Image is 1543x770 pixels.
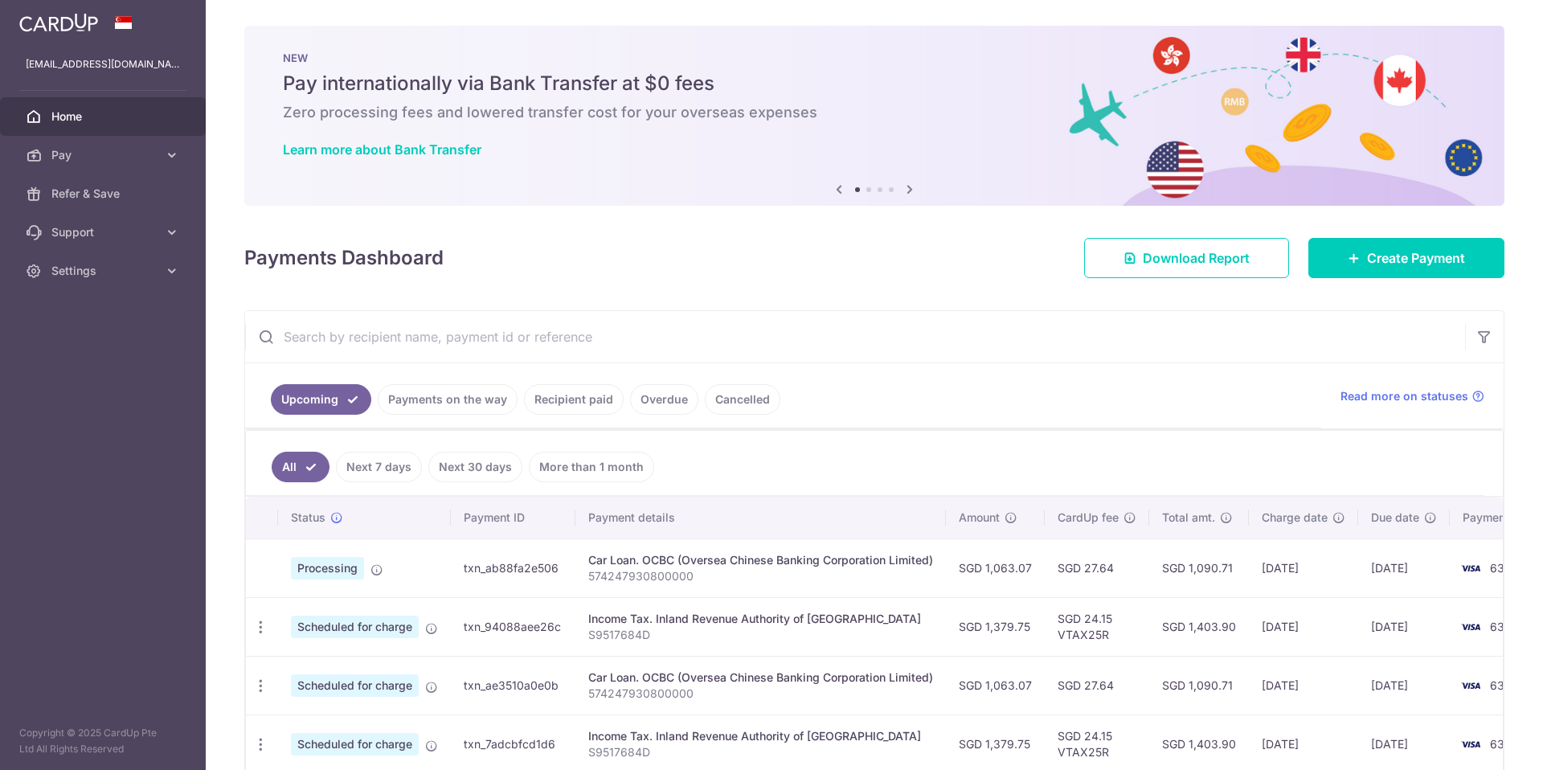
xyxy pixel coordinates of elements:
h4: Payments Dashboard [244,244,444,272]
input: Search by recipient name, payment id or reference [245,311,1465,362]
span: Read more on statuses [1340,388,1468,404]
a: Next 7 days [336,452,422,482]
p: [EMAIL_ADDRESS][DOMAIN_NAME] [26,56,180,72]
a: Upcoming [271,384,371,415]
span: Pay [51,147,158,163]
a: More than 1 month [529,452,654,482]
span: Status [291,510,325,526]
span: Scheduled for charge [291,616,419,638]
a: Payments on the way [378,384,518,415]
span: Charge date [1262,510,1328,526]
img: Bank Card [1455,676,1487,695]
div: Car Loan. OCBC (Oversea Chinese Banking Corporation Limited) [588,552,933,568]
p: S9517684D [588,744,933,760]
td: SGD 1,403.90 [1149,597,1249,656]
img: Bank Card [1455,617,1487,637]
span: 6346 [1490,678,1519,692]
span: Due date [1371,510,1419,526]
td: txn_ae3510a0e0b [451,656,575,715]
span: Refer & Save [51,186,158,202]
img: Bank Card [1455,559,1487,578]
span: Processing [291,557,364,580]
td: [DATE] [1249,597,1358,656]
a: Next 30 days [428,452,522,482]
th: Payment details [575,497,946,539]
a: Create Payment [1308,238,1504,278]
span: Settings [51,263,158,279]
img: CardUp [19,13,98,32]
a: All [272,452,329,482]
span: Support [51,224,158,240]
a: Read more on statuses [1340,388,1484,404]
span: 6346 [1490,561,1519,575]
p: S9517684D [588,627,933,643]
td: SGD 1,379.75 [946,597,1045,656]
th: Payment ID [451,497,575,539]
span: Scheduled for charge [291,674,419,697]
span: 6346 [1490,620,1519,633]
span: Total amt. [1162,510,1215,526]
a: Download Report [1084,238,1289,278]
td: SGD 27.64 [1045,539,1149,597]
td: [DATE] [1249,539,1358,597]
a: Learn more about Bank Transfer [283,141,481,158]
td: SGD 1,063.07 [946,539,1045,597]
p: 574247930800000 [588,568,933,584]
td: SGD 1,090.71 [1149,539,1249,597]
img: Bank transfer banner [244,26,1504,206]
span: Create Payment [1367,248,1465,268]
td: SGD 27.64 [1045,656,1149,715]
td: SGD 1,063.07 [946,656,1045,715]
td: [DATE] [1249,656,1358,715]
td: [DATE] [1358,539,1450,597]
td: [DATE] [1358,656,1450,715]
a: Recipient paid [524,384,624,415]
a: Overdue [630,384,698,415]
div: Car Loan. OCBC (Oversea Chinese Banking Corporation Limited) [588,670,933,686]
h5: Pay internationally via Bank Transfer at $0 fees [283,71,1466,96]
h6: Zero processing fees and lowered transfer cost for your overseas expenses [283,103,1466,122]
td: SGD 1,090.71 [1149,656,1249,715]
div: Income Tax. Inland Revenue Authority of [GEOGRAPHIC_DATA] [588,728,933,744]
p: NEW [283,51,1466,64]
span: Download Report [1143,248,1250,268]
td: txn_94088aee26c [451,597,575,656]
span: Home [51,109,158,125]
a: Cancelled [705,384,780,415]
td: [DATE] [1358,597,1450,656]
td: SGD 24.15 VTAX25R [1045,597,1149,656]
td: txn_ab88fa2e506 [451,539,575,597]
div: Income Tax. Inland Revenue Authority of [GEOGRAPHIC_DATA] [588,611,933,627]
span: CardUp fee [1058,510,1119,526]
span: Amount [959,510,1000,526]
span: Scheduled for charge [291,733,419,756]
p: 574247930800000 [588,686,933,702]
